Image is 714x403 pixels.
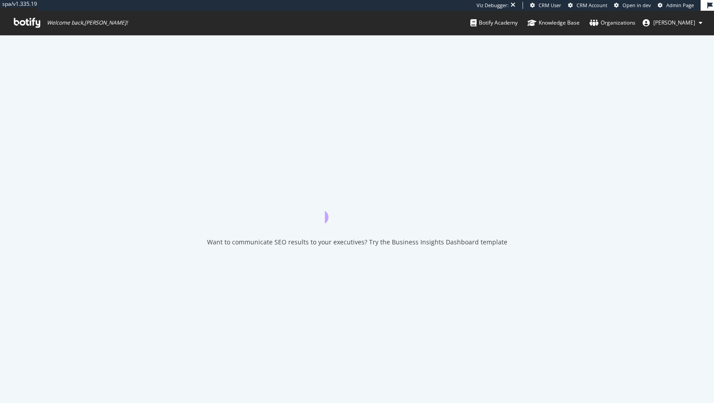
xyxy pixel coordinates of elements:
[527,18,580,27] div: Knowledge Base
[539,2,561,8] span: CRM User
[589,11,635,35] a: Organizations
[577,2,607,8] span: CRM Account
[530,2,561,9] a: CRM User
[47,19,128,26] span: Welcome back, [PERSON_NAME] !
[527,11,580,35] a: Knowledge Base
[614,2,651,9] a: Open in dev
[470,11,518,35] a: Botify Academy
[653,19,695,26] span: connor
[666,2,694,8] span: Admin Page
[658,2,694,9] a: Admin Page
[470,18,518,27] div: Botify Academy
[589,18,635,27] div: Organizations
[568,2,607,9] a: CRM Account
[477,2,509,9] div: Viz Debugger:
[207,238,507,247] div: Want to communicate SEO results to your executives? Try the Business Insights Dashboard template
[325,191,389,223] div: animation
[635,16,710,30] button: [PERSON_NAME]
[623,2,651,8] span: Open in dev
